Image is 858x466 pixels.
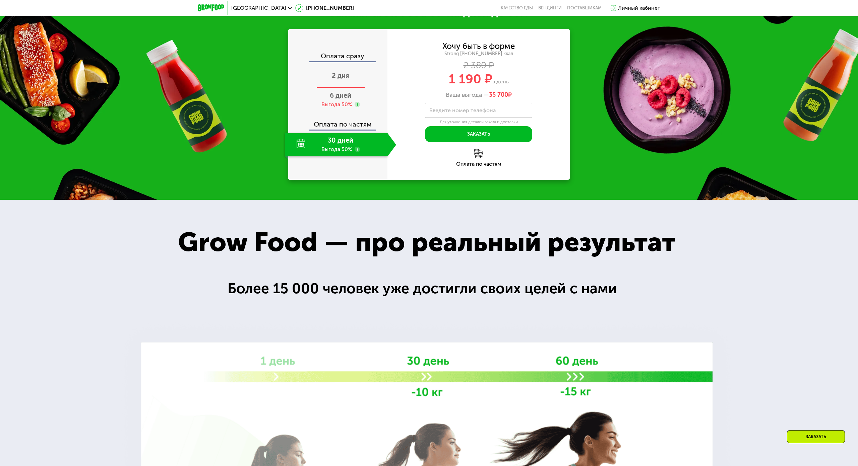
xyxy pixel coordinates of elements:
[787,430,845,443] div: Заказать
[449,71,492,87] span: 1 190 ₽
[387,91,570,99] div: Ваша выгода —
[442,43,515,50] div: Хочу быть в форме
[618,4,660,12] div: Личный кабинет
[387,51,570,57] div: Strong [PHONE_NUMBER] ккал
[501,5,533,11] a: Качество еды
[332,72,349,80] span: 2 дня
[228,278,626,300] div: Более 15 000 человек уже достигли своих целей с нами
[231,5,286,11] span: [GEOGRAPHIC_DATA]
[489,91,512,99] span: ₽
[425,120,532,125] div: Для уточнения деталей заказа и доставки
[474,149,483,158] img: l6xcnZfty9opOoJh.png
[158,222,695,262] div: Grow Food — про реальный результат
[289,53,387,61] div: Оплата сразу
[567,5,602,11] div: поставщикам
[492,78,509,85] span: в день
[289,114,387,130] div: Оплата по частям
[387,62,570,69] div: 2 380 ₽
[321,101,352,108] div: Выгода 50%
[425,126,532,142] button: Заказать
[387,161,570,167] div: Оплата по частям
[489,91,508,98] span: 35 700
[429,108,496,112] label: Введите номер телефона
[538,5,562,11] a: Вендинги
[330,91,351,99] span: 6 дней
[295,4,354,12] a: [PHONE_NUMBER]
